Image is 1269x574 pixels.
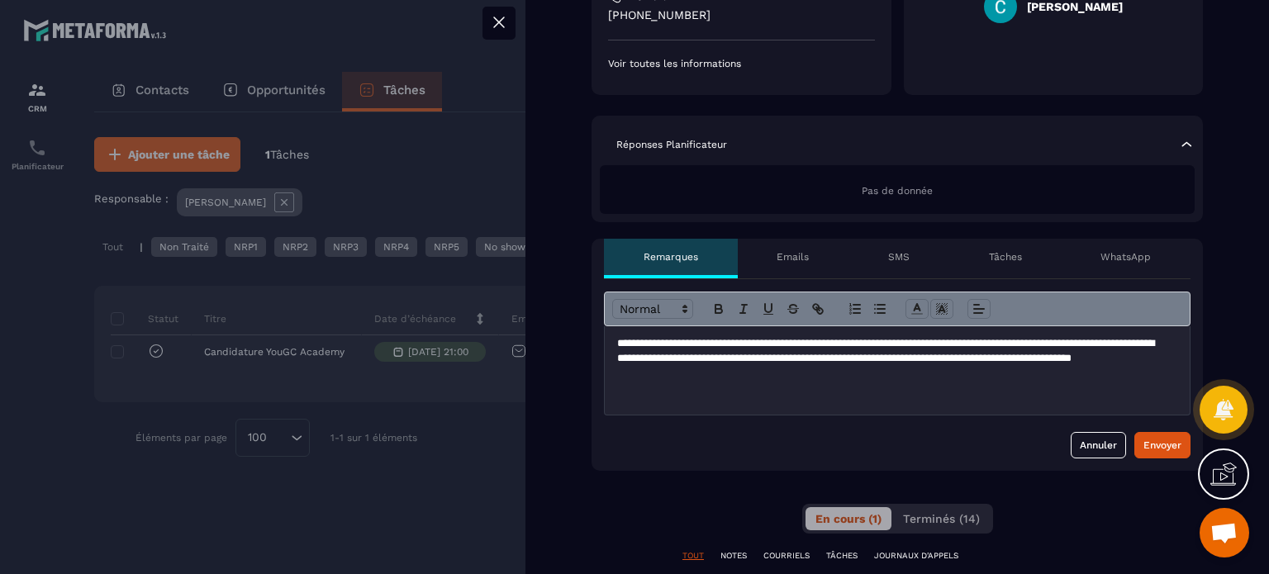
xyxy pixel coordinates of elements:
[720,550,747,562] p: NOTES
[1143,437,1181,453] div: Envoyer
[989,250,1022,263] p: Tâches
[777,250,809,263] p: Emails
[1200,508,1249,557] div: Ouvrir le chat
[1071,432,1126,458] button: Annuler
[815,512,882,525] span: En cours (1)
[874,550,958,562] p: JOURNAUX D'APPELS
[806,507,891,530] button: En cours (1)
[826,550,858,562] p: TÂCHES
[888,250,910,263] p: SMS
[1100,250,1151,263] p: WhatsApp
[608,57,875,70] p: Voir toutes les informations
[862,185,933,197] span: Pas de donnée
[682,550,704,562] p: TOUT
[1134,432,1191,458] button: Envoyer
[644,250,698,263] p: Remarques
[608,7,875,23] p: [PHONE_NUMBER]
[616,138,727,151] p: Réponses Planificateur
[903,512,980,525] span: Terminés (14)
[893,507,990,530] button: Terminés (14)
[763,550,810,562] p: COURRIELS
